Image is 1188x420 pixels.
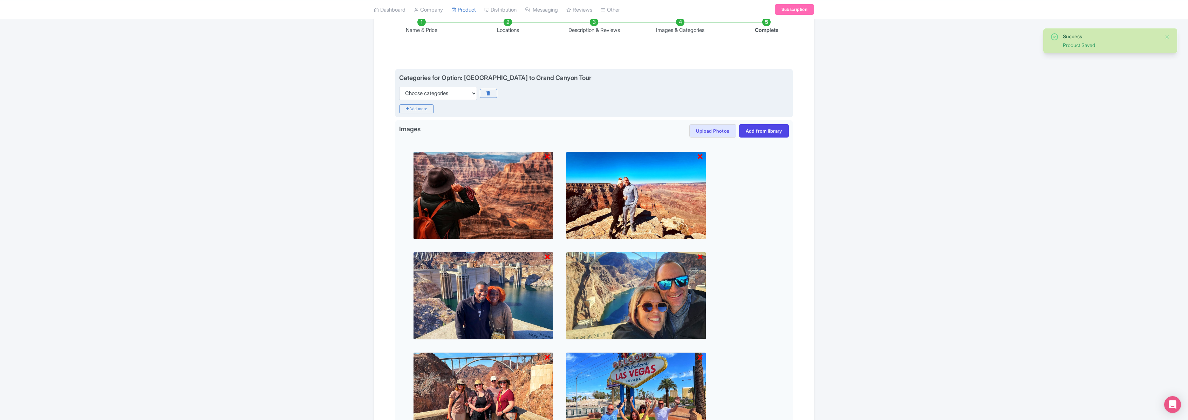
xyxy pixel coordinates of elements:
a: Add from library [739,124,789,138]
li: Description & Reviews [551,18,637,34]
li: Images & Categories [637,18,723,34]
li: Locations [465,18,551,34]
i: Add more [399,104,434,113]
img: mrzdlkadxuyzwysegqlw.jpg [413,252,553,340]
div: Product Saved [1063,41,1159,49]
button: Upload Photos [689,124,736,138]
div: Open Intercom Messenger [1164,396,1181,413]
img: di1i3rzmmue6xdccj1vg.jpg [413,152,553,239]
img: i55suybirymnfucqevt8.jpg [566,152,706,239]
a: Subscription [775,4,814,15]
li: Complete [723,18,810,34]
li: Name & Price [378,18,465,34]
img: fhqabbf0zqncsmxz46gc.jpg [566,252,706,340]
div: Success [1063,33,1159,40]
span: Images [399,124,421,135]
button: Close [1165,33,1170,41]
div: Categories for Option: [GEOGRAPHIC_DATA] to Grand Canyon Tour [399,74,592,81]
